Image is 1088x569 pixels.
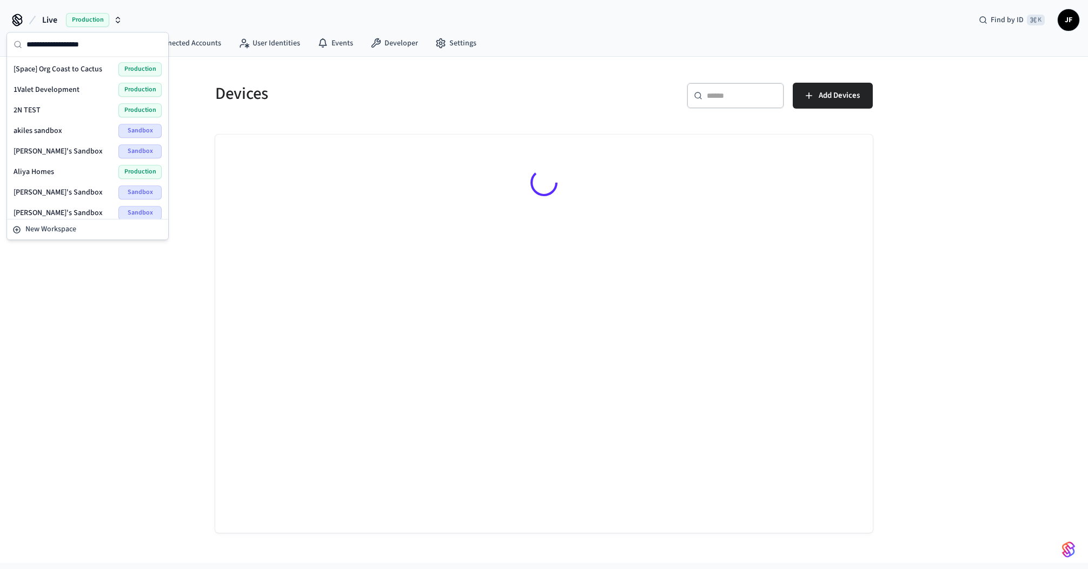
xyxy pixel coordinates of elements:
[42,14,57,26] span: Live
[819,89,860,103] span: Add Devices
[14,84,79,95] span: 1Valet Development
[970,10,1053,30] div: Find by ID⌘ K
[14,105,41,116] span: 2N TEST
[1062,541,1075,558] img: SeamLogoGradient.69752ec5.svg
[215,83,538,105] h5: Devices
[1027,15,1045,25] span: ⌘ K
[14,207,103,218] span: [PERSON_NAME]'s Sandbox
[230,34,309,53] a: User Identities
[14,146,103,157] span: [PERSON_NAME]'s Sandbox
[118,124,162,138] span: Sandbox
[14,125,62,136] span: akiles sandbox
[132,34,230,53] a: Connected Accounts
[118,144,162,158] span: Sandbox
[118,83,162,97] span: Production
[793,83,873,109] button: Add Devices
[14,166,54,177] span: Aliya Homes
[118,185,162,199] span: Sandbox
[66,13,109,27] span: Production
[14,187,103,198] span: [PERSON_NAME]'s Sandbox
[7,57,168,219] div: Suggestions
[991,15,1024,25] span: Find by ID
[1058,9,1079,31] button: JF
[1059,10,1078,30] span: JF
[25,224,76,235] span: New Workspace
[362,34,427,53] a: Developer
[118,103,162,117] span: Production
[14,64,102,75] span: [Space] Org Coast to Cactus
[427,34,485,53] a: Settings
[309,34,362,53] a: Events
[118,206,162,220] span: Sandbox
[8,220,167,238] button: New Workspace
[118,62,162,76] span: Production
[118,165,162,179] span: Production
